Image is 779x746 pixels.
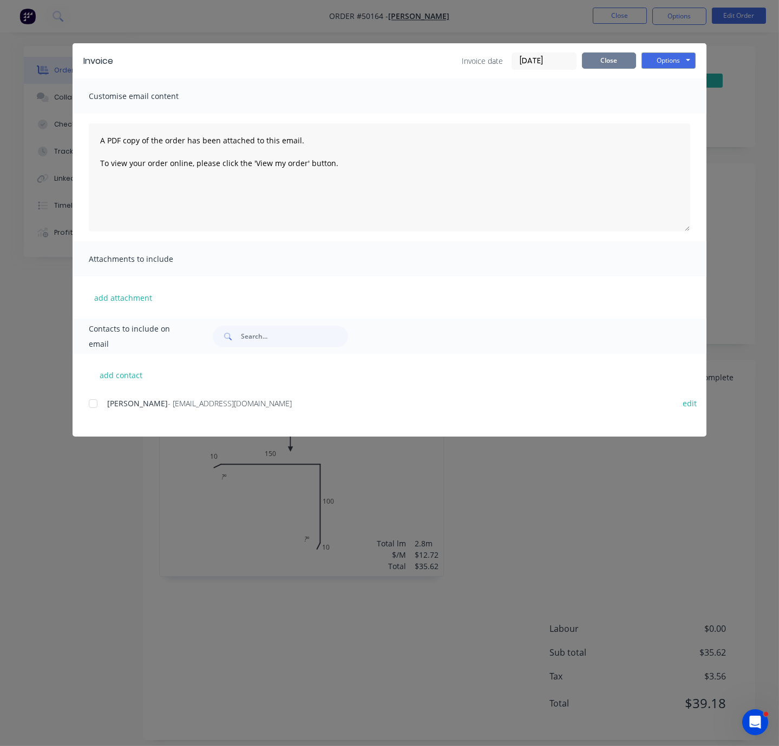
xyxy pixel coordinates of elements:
span: [PERSON_NAME] [107,398,168,408]
div: Invoice [83,55,113,68]
span: Attachments to include [89,252,208,267]
button: Close [582,52,636,69]
button: edit [676,396,703,411]
span: Invoice date [462,55,503,67]
button: add contact [89,367,154,383]
button: add attachment [89,289,158,306]
span: Customise email content [89,89,208,104]
span: - [EMAIL_ADDRESS][DOMAIN_NAME] [168,398,292,408]
iframe: Intercom live chat [742,709,768,735]
button: Options [641,52,696,69]
input: Search... [241,326,348,347]
textarea: A PDF copy of the order has been attached to this email. To view your order online, please click ... [89,123,690,232]
span: Contacts to include on email [89,321,186,352]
